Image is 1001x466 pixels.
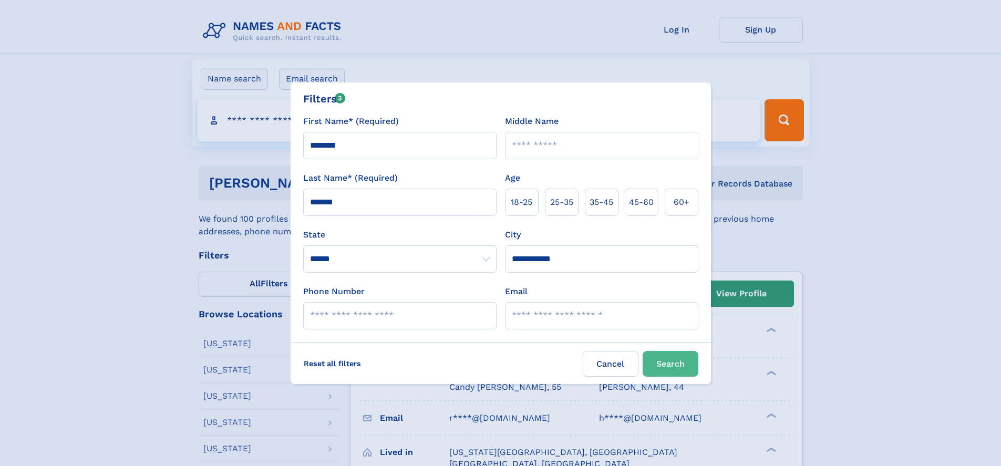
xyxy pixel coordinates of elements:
label: Age [505,172,520,184]
span: 18‑25 [511,196,532,209]
label: Cancel [583,351,638,377]
div: Filters [303,91,346,107]
span: 45‑60 [629,196,654,209]
span: 60+ [674,196,689,209]
label: Reset all filters [297,351,368,376]
label: State [303,229,497,241]
label: Middle Name [505,115,559,128]
label: First Name* (Required) [303,115,399,128]
button: Search [643,351,698,377]
span: 35‑45 [590,196,613,209]
span: 25‑35 [550,196,573,209]
label: City [505,229,521,241]
label: Last Name* (Required) [303,172,398,184]
label: Email [505,285,528,298]
label: Phone Number [303,285,365,298]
